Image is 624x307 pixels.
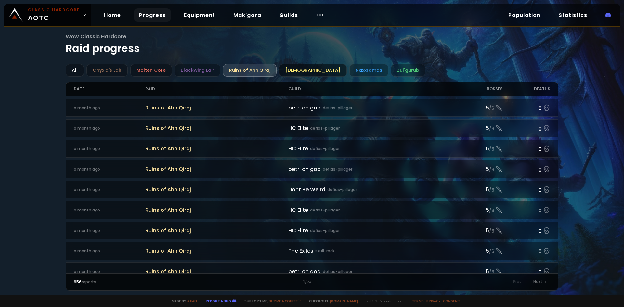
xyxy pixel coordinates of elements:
[145,145,288,153] span: Ruins of Ahn'Qiraj
[74,125,145,131] div: a month ago
[503,226,551,235] div: 0
[145,165,288,173] span: Ruins of Ahn'Qiraj
[66,32,559,56] h1: Raid progress
[489,126,494,132] small: / 6
[310,207,340,213] small: defias-pillager
[74,207,145,213] div: a month ago
[455,104,503,112] div: 5
[310,125,340,131] small: defias-pillager
[310,146,340,152] small: defias-pillager
[391,64,425,77] div: Zul'gurub
[74,146,145,152] div: a month ago
[489,105,494,112] small: / 6
[145,267,288,275] span: Ruins of Ahn'Qiraj
[66,181,559,198] a: a month agoRuins of Ahn'QirajDont Be Weirddefias-pillager5/60
[323,269,352,275] small: defias-pillager
[66,242,559,260] a: a month agoRuins of Ahn'QirajThe Exilesskull-rock5/60
[288,206,455,214] div: HC Elite
[489,146,494,153] small: / 6
[288,82,455,96] div: Guild
[66,64,84,77] div: All
[74,279,82,285] span: 956
[489,208,494,214] small: / 6
[66,201,559,219] a: a month agoRuins of Ahn'QirajHC Elitedefias-pillager5/60
[443,299,460,303] a: Consent
[455,267,503,275] div: 5
[288,247,455,255] div: The Exiles
[145,82,288,96] div: Raid
[455,247,503,255] div: 5
[503,164,551,174] div: 0
[66,222,559,239] a: a month agoRuins of Ahn'QirajHC Elitedefias-pillager5/60
[288,165,455,173] div: petri on god
[269,299,301,303] a: Buy me a coffee
[503,267,551,276] div: 0
[288,267,455,275] div: petri on god
[28,7,80,23] span: AOTC
[505,277,526,287] div: Prev
[28,7,80,13] small: Classic Hardcore
[187,299,197,303] a: a fan
[74,248,145,254] div: a month ago
[503,82,551,96] div: Deaths
[503,246,551,256] div: 0
[130,64,172,77] div: Molten Core
[489,249,494,255] small: / 6
[228,8,266,22] a: Mak'gora
[74,187,145,193] div: a month ago
[74,279,193,285] div: reports
[503,185,551,194] div: 0
[455,124,503,132] div: 5
[4,4,91,26] a: Classic HardcoreAOTC
[455,206,503,214] div: 5
[489,228,494,235] small: / 6
[553,8,592,22] a: Statistics
[175,64,220,77] div: Blackwing Lair
[503,205,551,215] div: 0
[168,299,197,303] span: Made by
[327,187,357,193] small: defias-pillager
[66,119,559,137] a: a month agoRuins of Ahn'QirajHC Elitedefias-pillager5/60
[323,105,352,111] small: defias-pillager
[503,103,551,112] div: 0
[288,226,455,235] div: HC Elite
[455,185,503,194] div: 5
[206,299,231,303] a: Report a bug
[349,64,388,77] div: Naxxramas
[288,124,455,132] div: HC Elite
[74,82,145,96] div: Date
[66,99,559,117] a: a month agoRuins of Ahn'Qirajpetri on goddefias-pillager5/60
[274,8,303,22] a: Guilds
[310,228,340,234] small: defias-pillager
[145,247,288,255] span: Ruins of Ahn'Qiraj
[288,145,455,153] div: HC Elite
[66,140,559,158] a: a month agoRuins of Ahn'QirajHC Elitedefias-pillager5/60
[74,228,145,234] div: a month ago
[503,123,551,133] div: 0
[145,124,288,132] span: Ruins of Ahn'Qiraj
[362,299,401,303] span: v. d752d5 - production
[279,64,347,77] div: [DEMOGRAPHIC_DATA]
[489,187,494,194] small: / 6
[145,226,288,235] span: Ruins of Ahn'Qiraj
[305,299,358,303] span: Checkout
[412,299,424,303] a: Terms
[426,299,440,303] a: Privacy
[455,165,503,173] div: 5
[288,185,455,194] div: Dont Be Weird
[193,279,431,285] div: 1
[305,280,312,285] small: / 24
[66,160,559,178] a: a month agoRuins of Ahn'Qirajpetri on goddefias-pillager5/60
[179,8,220,22] a: Equipment
[455,82,503,96] div: Bosses
[315,248,334,254] small: skull-rock
[99,8,126,22] a: Home
[145,185,288,194] span: Ruins of Ahn'Qiraj
[489,167,494,173] small: / 6
[74,269,145,275] div: a month ago
[223,64,277,77] div: Ruins of Ahn'Qiraj
[74,105,145,111] div: a month ago
[145,104,288,112] span: Ruins of Ahn'Qiraj
[288,104,455,112] div: petri on god
[145,206,288,214] span: Ruins of Ahn'Qiraj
